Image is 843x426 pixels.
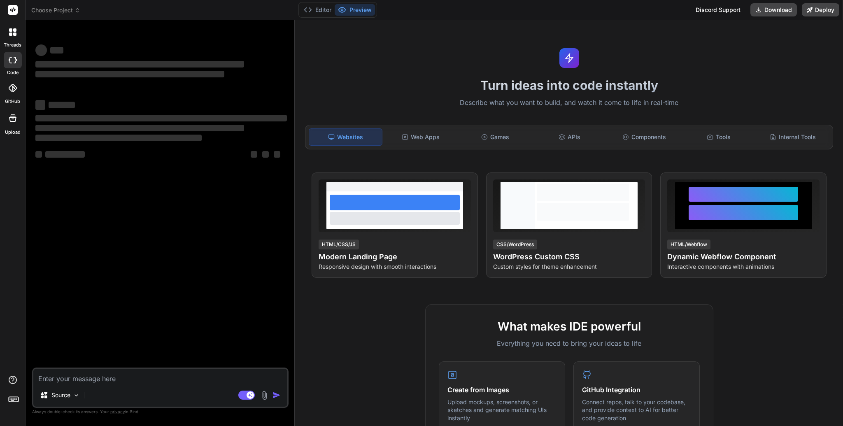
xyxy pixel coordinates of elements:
span: ‌ [35,44,47,56]
div: CSS/WordPress [493,240,537,249]
img: Pick Models [73,392,80,399]
p: Upload mockups, screenshots, or sketches and generate matching UIs instantly [447,398,557,422]
img: icon [272,391,281,399]
div: Tools [682,128,755,146]
div: Discord Support [691,3,745,16]
button: Editor [300,4,335,16]
span: privacy [110,409,125,414]
button: Deploy [802,3,839,16]
span: ‌ [35,151,42,158]
span: ‌ [35,100,45,110]
div: Websites [309,128,382,146]
p: Custom styles for theme enhancement [493,263,645,271]
span: ‌ [35,71,224,77]
span: ‌ [251,151,257,158]
span: ‌ [262,151,269,158]
span: ‌ [50,47,63,54]
h4: Dynamic Webflow Component [667,251,820,263]
div: Components [608,128,680,146]
span: ‌ [35,61,244,68]
label: Upload [5,129,21,136]
div: HTML/Webflow [667,240,710,249]
div: Games [459,128,531,146]
p: Source [51,391,70,399]
p: Describe what you want to build, and watch it come to life in real-time [300,98,838,108]
p: Responsive design with smooth interactions [319,263,471,271]
h2: What makes IDE powerful [439,318,700,335]
p: Interactive components with animations [667,263,820,271]
button: Download [750,3,797,16]
div: HTML/CSS/JS [319,240,359,249]
span: ‌ [274,151,280,158]
span: ‌ [35,135,202,141]
span: ‌ [45,151,85,158]
div: APIs [533,128,606,146]
p: Connect repos, talk to your codebase, and provide context to AI for better code generation [582,398,691,422]
label: threads [4,42,21,49]
h4: Create from Images [447,385,557,395]
img: attachment [260,391,269,400]
span: ‌ [49,102,75,108]
button: Preview [335,4,375,16]
span: Choose Project [31,6,80,14]
p: Always double-check its answers. Your in Bind [32,408,289,416]
span: ‌ [35,125,244,131]
h4: Modern Landing Page [319,251,471,263]
label: GitHub [5,98,20,105]
h4: GitHub Integration [582,385,691,395]
p: Everything you need to bring your ideas to life [439,338,700,348]
div: Internal Tools [757,128,829,146]
label: code [7,69,19,76]
div: Web Apps [384,128,457,146]
h1: Turn ideas into code instantly [300,78,838,93]
h4: WordPress Custom CSS [493,251,645,263]
span: ‌ [35,115,287,121]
